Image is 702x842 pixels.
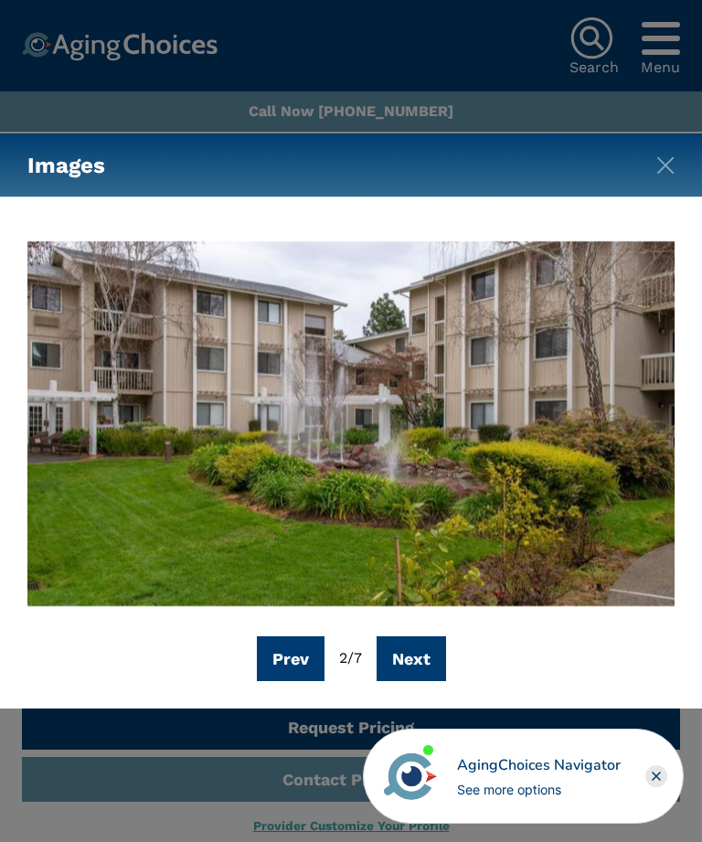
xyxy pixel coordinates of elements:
[656,156,675,175] img: modal-close.svg
[457,754,621,776] div: AgingChoices Navigator
[27,133,105,197] h5: Images
[257,636,324,681] button: Prev
[27,241,675,605] img: d9d63758-966c-44f0-a74f-508c51395c95.jpg
[379,745,441,807] img: avatar
[645,765,667,787] div: Close
[339,649,362,666] span: 2 / 7
[457,780,621,799] div: See more options
[377,636,446,681] button: Next
[656,153,675,171] button: Close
